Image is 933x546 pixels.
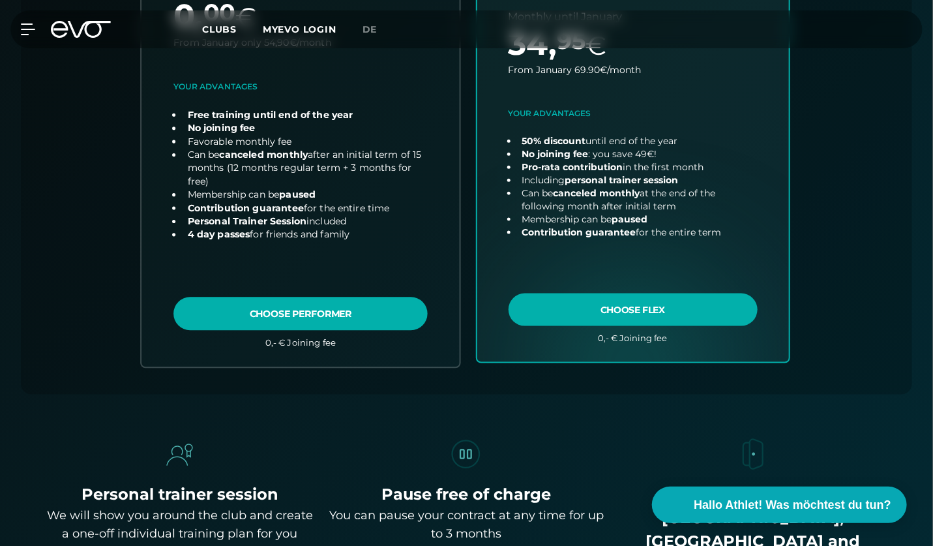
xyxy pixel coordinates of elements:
a: de [363,22,393,37]
img: evofitness [448,436,484,473]
img: evofitness [162,436,198,473]
button: Hallo Athlet! Was möchtest du tun? [652,487,907,523]
span: Clubs [202,23,237,35]
div: We will show you around the club and create a one-off individual training plan for you [42,507,318,543]
a: Clubs [202,23,263,35]
img: evofitness [735,436,771,473]
a: MYEVO LOGIN [263,23,336,35]
div: Pause free of charge [329,483,605,507]
div: Personal trainer session [42,483,318,507]
span: de [363,23,378,35]
div: You can pause your contract at any time for up to 3 months [329,507,605,543]
span: Hallo Athlet! Was möchtest du tun? [694,496,891,514]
